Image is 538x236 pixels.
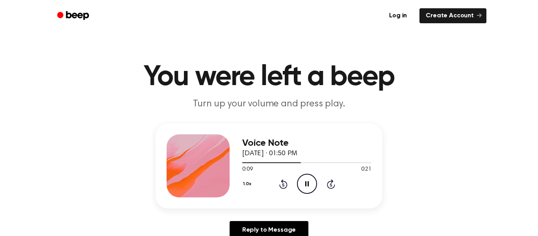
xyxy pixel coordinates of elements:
span: 0:09 [242,165,252,174]
a: Create Account [419,8,486,23]
a: Beep [52,8,96,24]
span: [DATE] · 01:50 PM [242,150,297,157]
span: 0:21 [361,165,371,174]
h1: You were left a beep [67,63,471,91]
button: 1.0x [242,177,254,191]
h3: Voice Note [242,138,371,149]
a: Log in [381,7,415,25]
p: Turn up your volume and press play. [118,98,420,111]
